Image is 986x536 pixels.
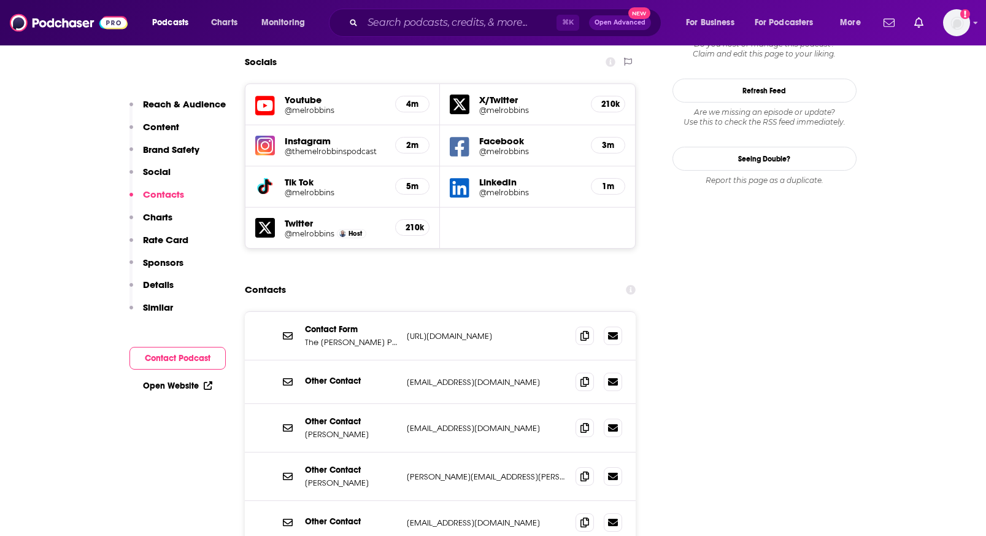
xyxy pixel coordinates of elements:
p: Rate Card [143,234,188,246]
p: Brand Safety [143,144,199,155]
span: For Business [686,14,734,31]
button: Similar [129,301,173,324]
img: iconImage [255,136,275,155]
button: Content [129,121,179,144]
p: Contacts [143,188,184,200]
p: Contact Form [305,324,397,335]
span: Logged in as jciarczynski [943,9,970,36]
button: Reach & Audience [129,98,226,121]
p: [EMAIL_ADDRESS][DOMAIN_NAME] [407,423,566,433]
div: Are we missing an episode or update? Use this to check the RSS feed immediately. [672,107,857,127]
p: [PERSON_NAME][EMAIL_ADDRESS][PERSON_NAME][DOMAIN_NAME] [407,472,566,482]
button: open menu [677,13,750,33]
p: Other Contact [305,416,397,427]
h5: LinkedIn [479,176,581,188]
button: Contacts [129,188,184,211]
a: @melrobbins [285,229,334,238]
span: New [628,7,650,19]
a: @melrobbins [479,147,581,156]
svg: Add a profile image [960,9,970,19]
a: @melrobbins [285,106,386,115]
p: [EMAIL_ADDRESS][DOMAIN_NAME] [407,518,566,528]
span: Open Advanced [595,20,645,26]
p: Other Contact [305,465,397,475]
h5: Facebook [479,135,581,147]
span: Monitoring [261,14,305,31]
a: Seeing Double? [672,147,857,171]
p: [PERSON_NAME] [305,429,397,440]
h5: 2m [406,140,419,150]
button: Charts [129,211,172,234]
p: [PERSON_NAME] [305,478,397,488]
h5: Tik Tok [285,176,386,188]
button: open menu [144,13,204,33]
button: Open AdvancedNew [589,15,651,30]
p: Sponsors [143,257,183,268]
h5: Youtube [285,94,386,106]
h5: 4m [406,99,419,109]
div: Report this page as a duplicate. [672,176,857,185]
a: @melrobbins [285,188,386,197]
a: Show notifications dropdown [879,12,899,33]
button: open menu [831,13,876,33]
h5: 210k [406,222,419,233]
button: Contact Podcast [129,347,226,370]
h5: Twitter [285,217,386,229]
h5: 5m [406,181,419,192]
button: Sponsors [129,257,183,279]
img: User Profile [943,9,970,36]
p: [EMAIL_ADDRESS][DOMAIN_NAME] [407,377,566,387]
div: Claim and edit this page to your liking. [672,39,857,59]
button: Brand Safety [129,144,199,166]
button: Show profile menu [943,9,970,36]
button: Social [129,166,171,188]
button: Details [129,279,174,301]
button: Rate Card [129,234,188,257]
p: Charts [143,211,172,223]
span: More [840,14,861,31]
a: @melrobbins [479,188,581,197]
h5: 210k [601,99,615,109]
p: Details [143,279,174,290]
a: @melrobbins [479,106,581,115]
h5: Instagram [285,135,386,147]
p: Social [143,166,171,177]
p: The [PERSON_NAME] Podcast Contact Form [305,337,397,348]
h2: Socials [245,50,277,74]
p: Reach & Audience [143,98,226,110]
a: Show notifications dropdown [909,12,928,33]
input: Search podcasts, credits, & more... [363,13,557,33]
p: Content [143,121,179,133]
h5: 1m [601,181,615,192]
a: Charts [203,13,245,33]
a: @themelrobbinspodcast [285,147,386,156]
img: Podchaser - Follow, Share and Rate Podcasts [10,11,128,34]
span: Podcasts [152,14,188,31]
div: Search podcasts, credits, & more... [341,9,673,37]
button: Refresh Feed [672,79,857,103]
p: [URL][DOMAIN_NAME] [407,331,566,341]
p: Other Contact [305,376,397,386]
span: ⌘ K [557,15,579,31]
span: For Podcasters [755,14,814,31]
h5: 3m [601,140,615,150]
h5: X/Twitter [479,94,581,106]
button: open menu [253,13,321,33]
a: Open Website [143,381,212,391]
span: Host [349,230,362,238]
span: Charts [211,14,237,31]
p: Similar [143,301,173,313]
p: Other Contact [305,516,397,527]
button: open menu [747,13,831,33]
img: Mel Robbins [339,230,346,237]
h2: Contacts [245,278,286,301]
